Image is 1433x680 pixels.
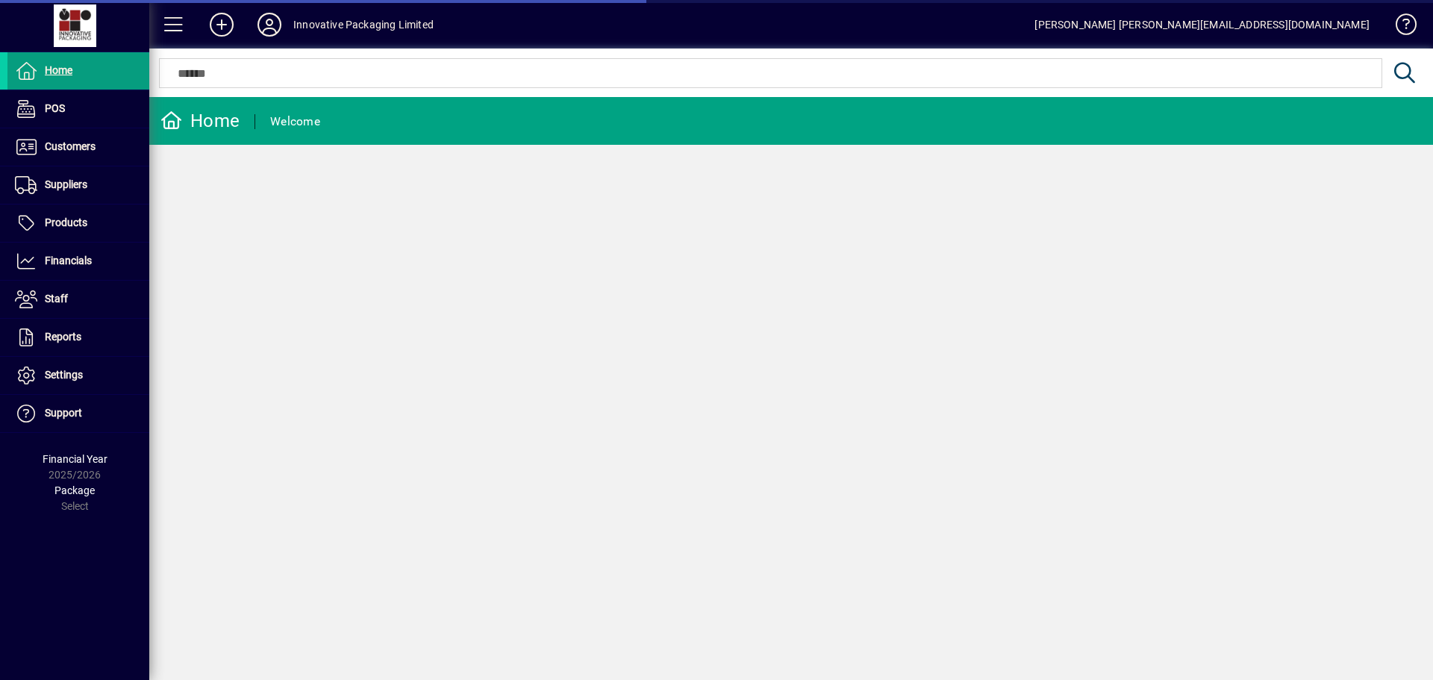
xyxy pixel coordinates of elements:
span: Customers [45,140,96,152]
div: Innovative Packaging Limited [293,13,434,37]
a: Reports [7,319,149,356]
a: Settings [7,357,149,394]
a: Suppliers [7,166,149,204]
span: Support [45,407,82,419]
div: Home [160,109,240,133]
span: Reports [45,331,81,343]
span: Financials [45,255,92,266]
span: Staff [45,293,68,305]
span: Products [45,216,87,228]
a: Financials [7,243,149,280]
a: Staff [7,281,149,318]
span: Settings [45,369,83,381]
a: Knowledge Base [1384,3,1414,52]
a: POS [7,90,149,128]
span: Home [45,64,72,76]
a: Support [7,395,149,432]
a: Products [7,205,149,242]
div: [PERSON_NAME] [PERSON_NAME][EMAIL_ADDRESS][DOMAIN_NAME] [1034,13,1370,37]
span: POS [45,102,65,114]
div: Welcome [270,110,320,134]
button: Profile [246,11,293,38]
button: Add [198,11,246,38]
a: Customers [7,128,149,166]
span: Suppliers [45,178,87,190]
span: Financial Year [43,453,107,465]
span: Package [54,484,95,496]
